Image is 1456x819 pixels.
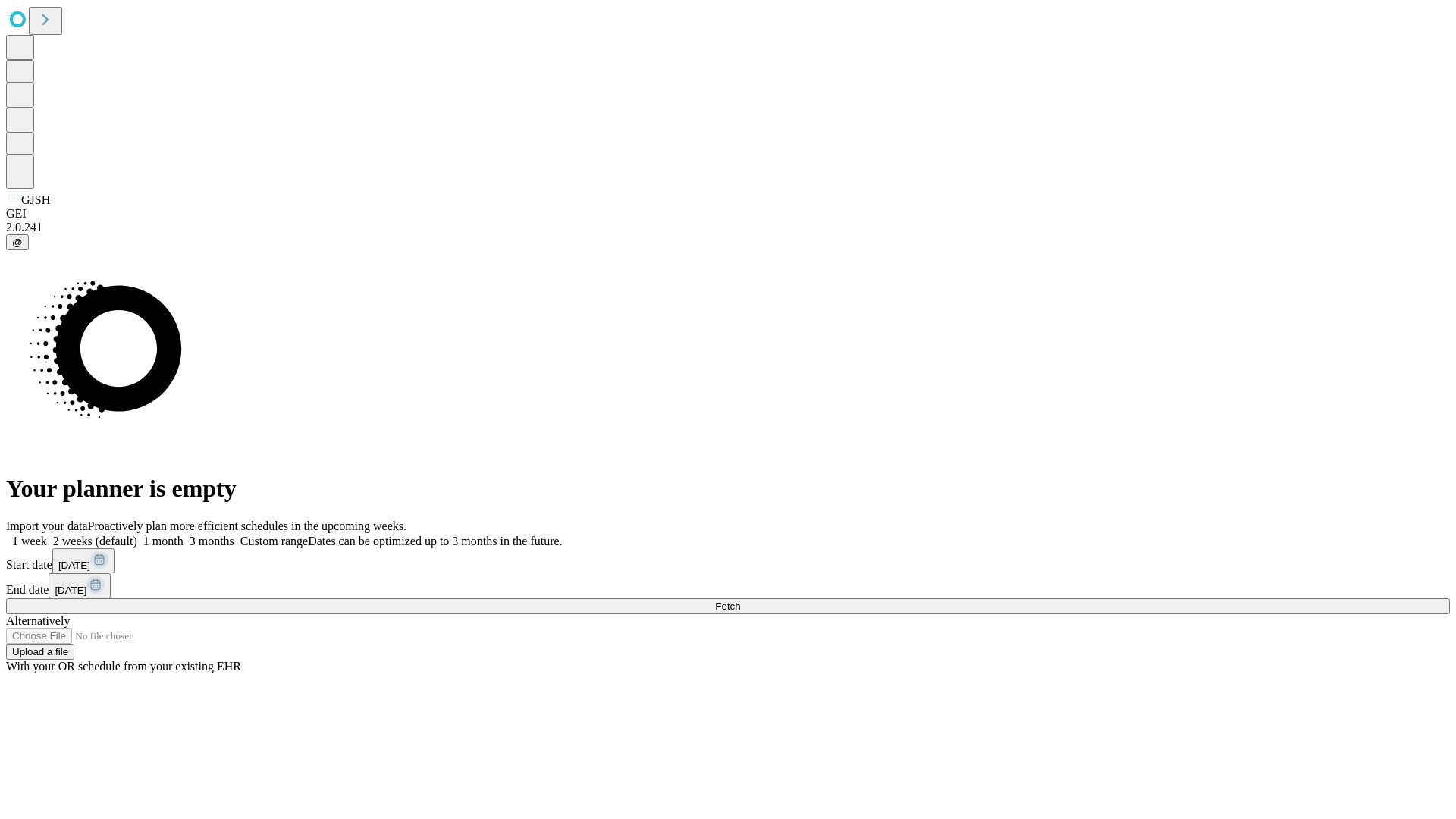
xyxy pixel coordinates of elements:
span: [DATE] [55,585,86,596]
span: GJSH [21,193,50,206]
span: 1 month [143,535,184,548]
button: @ [6,234,29,250]
span: With your OR schedule from your existing EHR [6,660,241,673]
span: Import your data [6,519,88,532]
span: @ [12,237,23,248]
button: [DATE] [49,573,111,598]
span: 3 months [190,535,234,548]
div: Start date [6,548,1450,573]
h1: Your planner is empty [6,475,1450,503]
div: 2.0.241 [6,221,1450,234]
span: Proactively plan more efficient schedules in the upcoming weeks. [88,519,406,532]
div: End date [6,573,1450,598]
button: [DATE] [52,548,115,573]
button: Upload a file [6,644,74,660]
span: Dates can be optimized up to 3 months in the future. [308,535,562,548]
button: Fetch [6,598,1450,614]
span: 2 weeks (default) [53,535,137,548]
span: Custom range [240,535,308,548]
span: 1 week [12,535,47,548]
div: GEI [6,207,1450,221]
span: Fetch [715,601,740,612]
span: Alternatively [6,614,70,627]
span: [DATE] [58,560,90,571]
